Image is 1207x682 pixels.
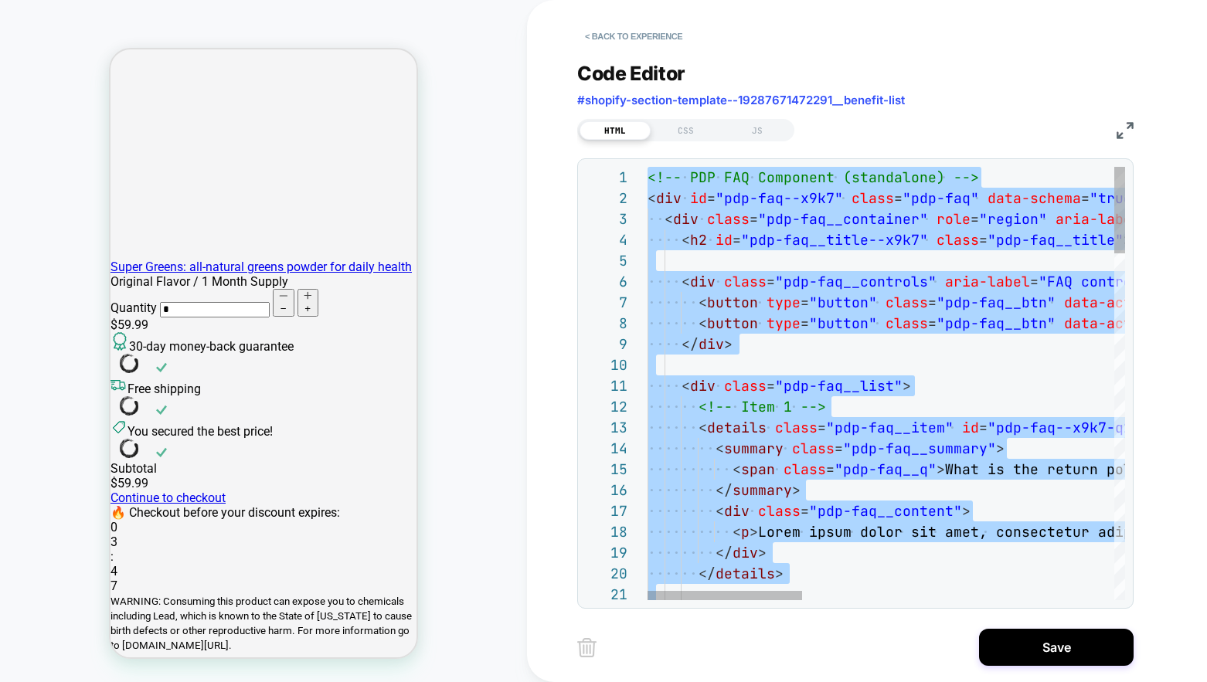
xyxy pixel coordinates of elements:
div: 19 [586,542,627,563]
span: "pdp-faq__list" [775,377,903,395]
span: > [758,544,767,562]
span: "pdp-faq__item" [826,419,954,436]
span: = [767,377,775,395]
span: details [707,419,767,436]
span: > [792,481,801,499]
span: = [826,460,835,478]
span: div [733,544,758,562]
div: 13 [586,417,627,438]
span: "pdp-faq__content" [809,502,962,520]
span: div [656,189,682,207]
button: Save [979,629,1134,666]
span: < [716,439,724,457]
span: data-action [1064,314,1158,332]
span: </ [682,335,699,353]
span: role [937,210,971,228]
span: </ [716,544,733,562]
div: 9 [586,334,627,355]
span: id [690,189,707,207]
span: "true" [1090,189,1141,207]
span: − [170,253,176,265]
div: 2 [586,188,627,209]
span: < [699,419,707,436]
div: HTML [580,121,651,140]
span: class [792,439,835,457]
img: fullscreen [1117,122,1134,139]
span: "FAQ controls" [1039,273,1158,290]
span: class [758,502,801,520]
span: < [682,231,690,249]
span: class [886,314,928,332]
span: class [886,293,928,311]
span: div [699,335,724,353]
span: = [835,439,843,457]
span: "pdp-faq__btn" [937,314,1056,332]
span: class [707,210,750,228]
div: 21 [586,584,627,605]
div: JS [722,121,793,140]
span: p [741,523,750,541]
span: = [928,293,937,311]
span: data-schema [988,189,1081,207]
span: type [767,293,801,311]
span: > [903,377,911,395]
span: class [852,189,894,207]
div: 4 [586,229,627,250]
img: loading [9,304,28,324]
div: 6 [586,271,627,292]
span: summary [724,439,784,457]
span: = [979,231,988,249]
span: aria-labelledby [1056,210,1183,228]
span: = [801,314,809,332]
span: < [665,210,673,228]
span: > [724,335,733,353]
div: 5 [586,250,627,271]
span: summary [733,481,792,499]
span: "pdp-faq__btn" [937,293,1056,311]
span: "pdp-faq__title--x9k7" [741,231,928,249]
div: 12 [586,396,627,417]
span: <!-- Item 1 --> [699,398,826,416]
span: "button" [809,293,877,311]
span: "region" [979,210,1047,228]
div: 7 [586,292,627,313]
span: < [716,502,724,520]
img: loading [9,389,28,409]
span: = [801,293,809,311]
span: </ [699,565,716,582]
div: 17 [586,500,627,521]
span: > [962,502,971,520]
span: class [724,273,767,290]
div: 11 [586,375,627,396]
span: = [750,210,758,228]
span: class [775,419,818,436]
span: = [1081,189,1090,207]
div: 14 [586,438,627,459]
span: > [775,565,784,582]
span: </ [716,481,733,499]
span: "pdp-faq__q" [835,460,937,478]
span: "pdp-faq--x9k7-q1" [988,419,1141,436]
span: aria-label [945,273,1030,290]
button: < Back to experience [577,24,690,49]
span: > [996,439,1005,457]
span: < [648,189,656,207]
div: CSS [651,121,722,140]
img: loading [9,347,28,366]
div: 18 [586,521,627,542]
span: "pdp-faq__summary" [843,439,996,457]
button: Reduce item quantity by one [162,239,184,267]
span: = [1030,273,1039,290]
span: id [962,419,979,436]
div: 16 [586,480,627,500]
span: class [784,460,826,478]
span: < [733,523,741,541]
span: < [682,273,690,290]
button: Increase item quantity by one [187,239,209,267]
span: = [928,314,937,332]
span: "pdp-faq--x9k7" [716,189,843,207]
span: = [801,502,809,520]
span: = [894,189,903,207]
span: Lorem ipsum dolor sit amet, consectetur adipiscing [758,523,1183,541]
span: < [699,314,707,332]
